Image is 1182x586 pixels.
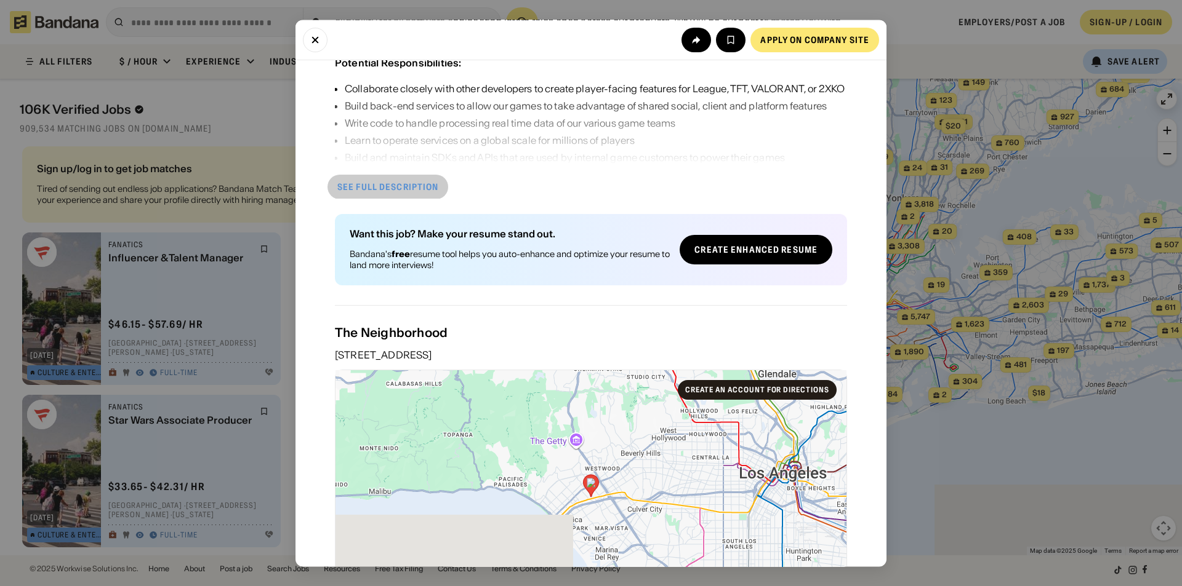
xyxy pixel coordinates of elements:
[760,35,869,44] div: Apply on company site
[350,248,670,271] div: Bandana's resume tool helps you auto-enhance and optimize your resume to land more interviews!
[335,57,461,69] div: Potential Responsibilities:
[345,150,845,165] div: Build and maintain SDKs and APIs that are used by internal game customers to power their games
[685,386,829,394] div: Create an account for directions
[350,229,670,239] div: Want this job? Make your resume stand out.
[345,81,845,96] div: Collaborate closely with other developers to create player-facing features for League, TFT, VALOR...
[392,248,410,259] b: free
[335,325,847,340] div: The Neighborhood
[694,245,818,254] div: Create Enhanced Resume
[345,98,845,113] div: Build back-end services to allow our games to take advantage of shared social, client and platfor...
[303,27,328,52] button: Close
[345,133,845,148] div: Learn to operate services on a global scale for millions of players
[335,350,847,360] div: [STREET_ADDRESS]
[337,183,438,191] div: See full description
[345,116,845,130] div: Write code to handle processing real time data of our various game teams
